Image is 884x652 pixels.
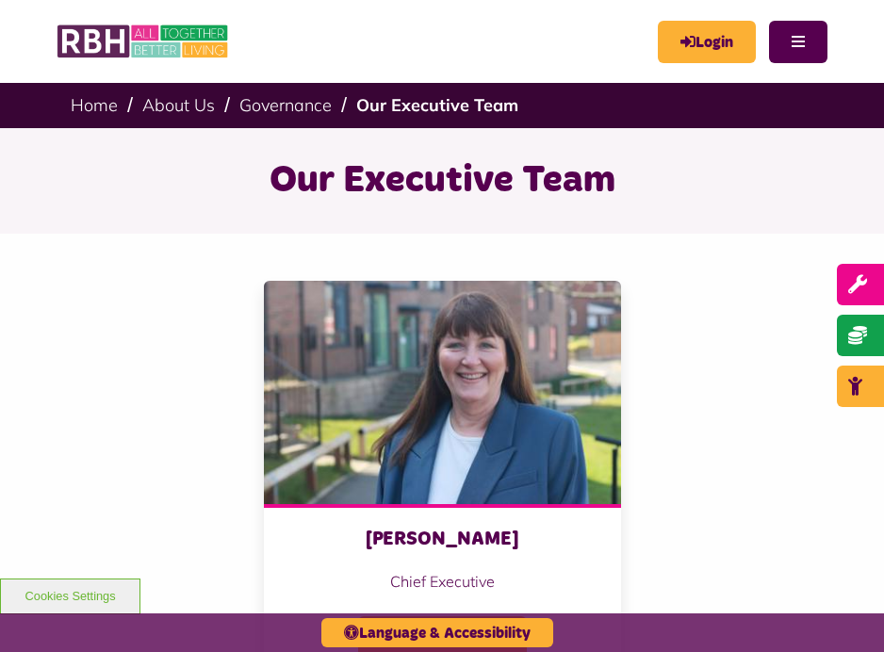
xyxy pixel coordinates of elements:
a: Home [71,94,118,116]
img: RBH [57,19,231,64]
a: Our Executive Team [356,94,518,116]
button: Navigation [769,21,827,63]
button: Language & Accessibility [321,618,553,647]
p: Chief Executive [283,570,602,593]
img: Amanda Newton [264,281,621,504]
a: MyRBH [658,21,756,63]
h3: [PERSON_NAME] [283,527,602,551]
h1: Our Executive Team [24,156,860,205]
a: Governance [239,94,332,116]
a: About Us [142,94,215,116]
